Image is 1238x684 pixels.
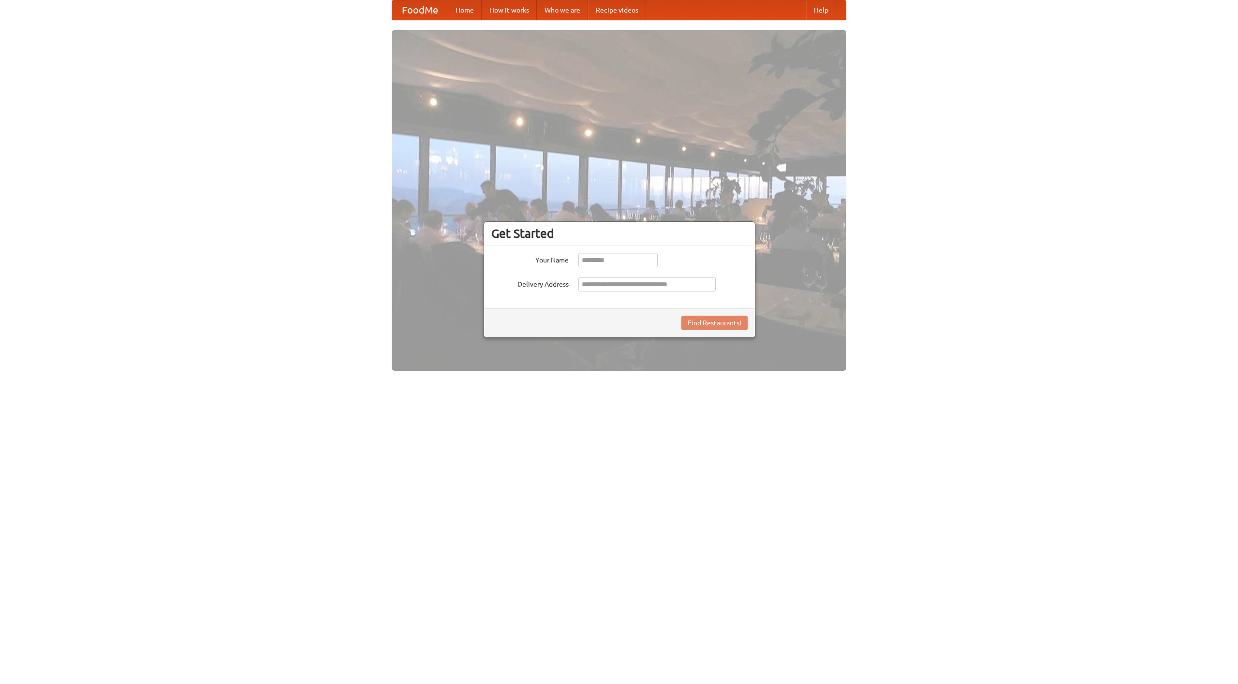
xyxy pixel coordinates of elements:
a: Home [448,0,482,20]
a: How it works [482,0,537,20]
label: Your Name [491,253,569,265]
a: Who we are [537,0,588,20]
a: Help [806,0,836,20]
h3: Get Started [491,226,748,241]
label: Delivery Address [491,277,569,289]
button: Find Restaurants! [681,316,748,330]
a: Recipe videos [588,0,646,20]
a: FoodMe [392,0,448,20]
